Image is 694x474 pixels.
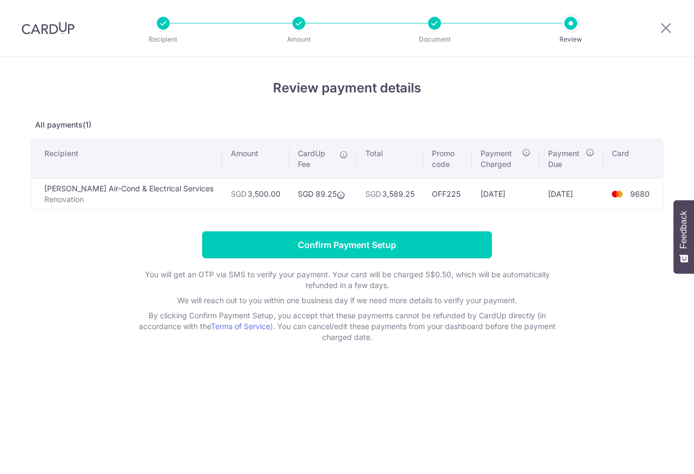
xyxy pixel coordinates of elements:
[211,322,270,331] a: Terms of Service
[131,295,563,306] p: We will reach out to you within one business day if we need more details to verify your payment.
[202,231,492,258] input: Confirm Payment Setup
[365,189,381,198] span: SGD
[222,178,289,209] td: 3,500.00
[31,178,222,209] td: [PERSON_NAME] Air-Cond & Electrical Services
[31,78,663,98] h4: Review payment details
[423,139,472,178] th: Promo code
[606,188,628,201] img: <span class="translation_missing" title="translation missing: en.account_steps.new_confirm_form.b...
[131,310,563,343] p: By clicking Confirm Payment Setup, you accept that these payments cannot be refunded by CardUp di...
[472,178,539,209] td: [DATE]
[31,119,663,130] p: All payments(1)
[423,178,472,209] td: OFF225
[222,139,289,178] th: Amount
[298,148,334,170] span: CardUp Fee
[481,148,519,170] span: Payment Charged
[22,22,75,35] img: CardUp
[630,189,650,198] span: 9680
[123,34,203,45] p: Recipient
[259,34,339,45] p: Amount
[673,200,694,273] button: Feedback - Show survey
[44,194,213,205] p: Renovation
[131,269,563,291] p: You will get an OTP via SMS to verify your payment. Your card will be charged S$0.50, which will ...
[289,178,357,209] td: SGD 89.25
[357,178,423,209] td: 3,589.25
[679,211,689,249] span: Feedback
[603,139,663,178] th: Card
[539,178,603,209] td: [DATE]
[395,34,475,45] p: Document
[531,34,611,45] p: Review
[357,139,423,178] th: Total
[231,189,246,198] span: SGD
[31,139,222,178] th: Recipient
[548,148,583,170] span: Payment Due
